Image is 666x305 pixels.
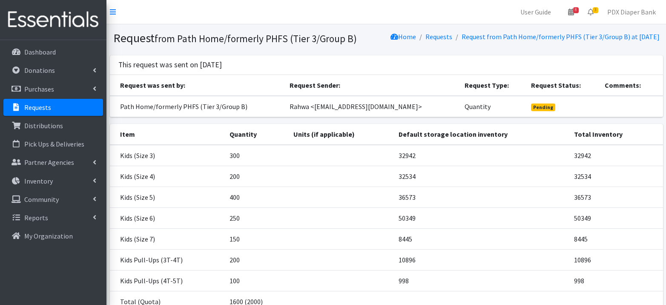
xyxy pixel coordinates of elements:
[3,227,103,245] a: My Organization
[24,85,54,93] p: Purchases
[224,207,288,228] td: 250
[531,104,555,111] span: Pending
[393,228,569,249] td: 8445
[224,187,288,207] td: 400
[593,7,598,13] span: 3
[3,135,103,152] a: Pick Ups & Deliveries
[393,124,569,145] th: Default storage location inventory
[24,213,48,222] p: Reports
[393,270,569,291] td: 998
[155,32,357,45] small: from Path Home/formerly PHFS (Tier 3/Group B)
[3,99,103,116] a: Requests
[224,270,288,291] td: 100
[526,75,600,96] th: Request Status:
[600,75,663,96] th: Comments:
[569,207,663,228] td: 50349
[393,249,569,270] td: 10896
[224,249,288,270] td: 200
[110,207,224,228] td: Kids (Size 6)
[110,270,224,291] td: Kids Pull-Ups (4T-5T)
[24,195,59,204] p: Community
[569,187,663,207] td: 36573
[24,158,74,167] p: Partner Agencies
[393,207,569,228] td: 50349
[425,32,452,41] a: Requests
[110,75,285,96] th: Request was sent by:
[393,166,569,187] td: 32534
[393,187,569,207] td: 36573
[284,96,459,117] td: Rahwa <[EMAIL_ADDRESS][DOMAIN_NAME]>
[569,249,663,270] td: 10896
[390,32,416,41] a: Home
[110,228,224,249] td: Kids (Size 7)
[24,140,84,148] p: Pick Ups & Deliveries
[459,96,526,117] td: Quantity
[569,124,663,145] th: Total Inventory
[224,124,288,145] th: Quantity
[3,173,103,190] a: Inventory
[24,177,53,185] p: Inventory
[24,48,56,56] p: Dashboard
[600,3,663,20] a: PDX Diaper Bank
[24,103,51,112] p: Requests
[110,96,285,117] td: Path Home/formerly PHFS (Tier 3/Group B)
[569,166,663,187] td: 32534
[3,43,103,60] a: Dashboard
[3,117,103,134] a: Distributions
[462,32,660,41] a: Request from Path Home/formerly PHFS (Tier 3/Group B) at [DATE]
[224,166,288,187] td: 200
[3,154,103,171] a: Partner Agencies
[110,187,224,207] td: Kids (Size 5)
[110,249,224,270] td: Kids Pull-Ups (3T-4T)
[459,75,526,96] th: Request Type:
[288,124,393,145] th: Units (if applicable)
[393,145,569,166] td: 32942
[3,6,103,34] img: HumanEssentials
[284,75,459,96] th: Request Sender:
[581,3,600,20] a: 3
[113,31,383,46] h1: Request
[569,145,663,166] td: 32942
[24,232,73,240] p: My Organization
[3,191,103,208] a: Community
[561,3,581,20] a: 8
[24,121,63,130] p: Distributions
[514,3,558,20] a: User Guide
[24,66,55,75] p: Donations
[3,62,103,79] a: Donations
[110,166,224,187] td: Kids (Size 4)
[3,209,103,226] a: Reports
[3,81,103,98] a: Purchases
[110,124,224,145] th: Item
[224,145,288,166] td: 300
[118,60,222,69] h3: This request was sent on [DATE]
[224,228,288,249] td: 150
[569,270,663,291] td: 998
[110,145,224,166] td: Kids (Size 3)
[573,7,579,13] span: 8
[569,228,663,249] td: 8445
